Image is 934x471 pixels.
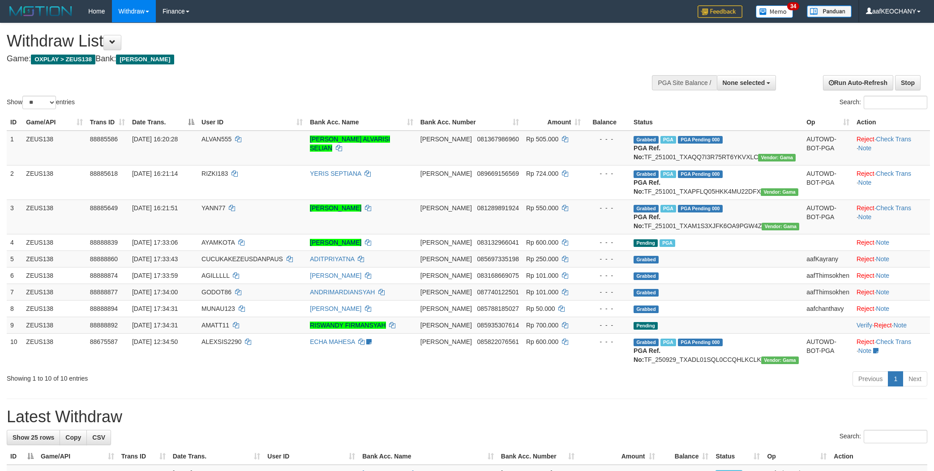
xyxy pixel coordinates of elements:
span: Rp 700.000 [526,322,558,329]
span: AGILLLLL [201,272,230,279]
span: [DATE] 17:33:59 [132,272,178,279]
img: Button%20Memo.svg [756,5,793,18]
div: - - - [588,288,626,297]
td: TF_251001_TXAPFLQ05HKK4MU22DFX [630,165,803,199]
a: Verify [857,322,872,329]
a: Show 25 rows [7,430,60,445]
a: Reject [857,136,874,143]
td: aafchanthavy [803,300,853,317]
span: Grabbed [634,272,659,280]
span: 88885649 [90,204,118,212]
b: PGA Ref. No: [634,144,660,161]
span: PGA Pending [678,205,723,212]
img: panduan.png [807,5,852,17]
label: Search: [840,96,927,109]
td: ZEUS138 [22,131,86,165]
span: Copy 089669156569 to clipboard [477,170,519,177]
th: Game/API: activate to sort column ascending [22,114,86,131]
th: Amount: activate to sort column ascending [523,114,584,131]
a: Reject [857,255,874,263]
th: Op: activate to sort column ascending [803,114,853,131]
span: Copy 083132966041 to clipboard [477,239,519,246]
td: TF_250929_TXADL01SQL0CCQHLKCLK [630,333,803,368]
td: 1 [7,131,22,165]
a: Reject [857,239,874,246]
label: Show entries [7,96,75,109]
th: Action [830,448,927,465]
a: Note [876,255,890,263]
span: CUCUKAKEZEUSDANPAUS [201,255,283,263]
td: ZEUS138 [22,267,86,284]
span: AYAMKOTA [201,239,235,246]
th: Bank Acc. Name: activate to sort column ascending [359,448,497,465]
a: Reject [857,170,874,177]
span: [DATE] 12:34:50 [132,338,178,345]
div: - - - [588,304,626,313]
a: Note [858,144,872,152]
span: Rp 505.000 [526,136,558,143]
th: Status: activate to sort column ascending [712,448,763,465]
td: · [853,267,930,284]
td: · · [853,165,930,199]
td: · [853,300,930,317]
span: Copy 085788185027 to clipboard [477,305,519,312]
a: Note [876,289,890,296]
span: None selected [723,79,765,86]
span: Copy 081289891924 to clipboard [477,204,519,212]
a: ECHA MAHESA [310,338,355,345]
span: [DATE] 17:33:43 [132,255,178,263]
span: [PERSON_NAME] [420,322,472,329]
span: [PERSON_NAME] [420,239,472,246]
span: Marked by aafanarl [660,170,676,178]
a: Copy [60,430,87,445]
span: [DATE] 16:21:51 [132,204,178,212]
div: - - - [588,135,626,144]
span: Copy 085697335198 to clipboard [477,255,519,263]
th: User ID: activate to sort column ascending [198,114,306,131]
span: [PERSON_NAME] [420,255,472,263]
span: [PERSON_NAME] [116,55,174,64]
div: PGA Site Balance / [652,75,716,90]
span: Rp 600.000 [526,338,558,345]
th: Bank Acc. Name: activate to sort column ascending [306,114,417,131]
span: Marked by aafsolysreylen [660,239,675,247]
span: 88675587 [90,338,118,345]
td: · · [853,131,930,165]
td: 7 [7,284,22,300]
td: aafKayrany [803,250,853,267]
input: Search: [864,96,927,109]
th: Game/API: activate to sort column ascending [37,448,118,465]
b: PGA Ref. No: [634,213,660,229]
span: Pending [634,239,658,247]
a: Note [858,347,872,354]
span: ALEXSIS2290 [201,338,242,345]
td: 5 [7,250,22,267]
a: Run Auto-Refresh [823,75,893,90]
a: Previous [853,371,888,386]
span: YANN77 [201,204,225,212]
span: Copy 085935307614 to clipboard [477,322,519,329]
td: 4 [7,234,22,250]
div: - - - [588,271,626,280]
span: Copy 087740122501 to clipboard [477,289,519,296]
span: Rp 550.000 [526,204,558,212]
a: Check Trans [876,338,912,345]
span: Grabbed [634,306,659,313]
span: 88888877 [90,289,118,296]
span: [DATE] 17:34:00 [132,289,178,296]
td: · [853,234,930,250]
span: [DATE] 16:21:14 [132,170,178,177]
span: Rp 250.000 [526,255,558,263]
a: ANDRIMARDIANSYAH [310,289,375,296]
a: CSV [86,430,111,445]
th: Op: activate to sort column ascending [763,448,830,465]
td: ZEUS138 [22,234,86,250]
td: ZEUS138 [22,250,86,267]
a: Reject [857,338,874,345]
span: Rp 50.000 [526,305,555,312]
span: Rp 600.000 [526,239,558,246]
button: None selected [717,75,776,90]
td: ZEUS138 [22,165,86,199]
div: - - - [588,238,626,247]
a: Reject [857,305,874,312]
